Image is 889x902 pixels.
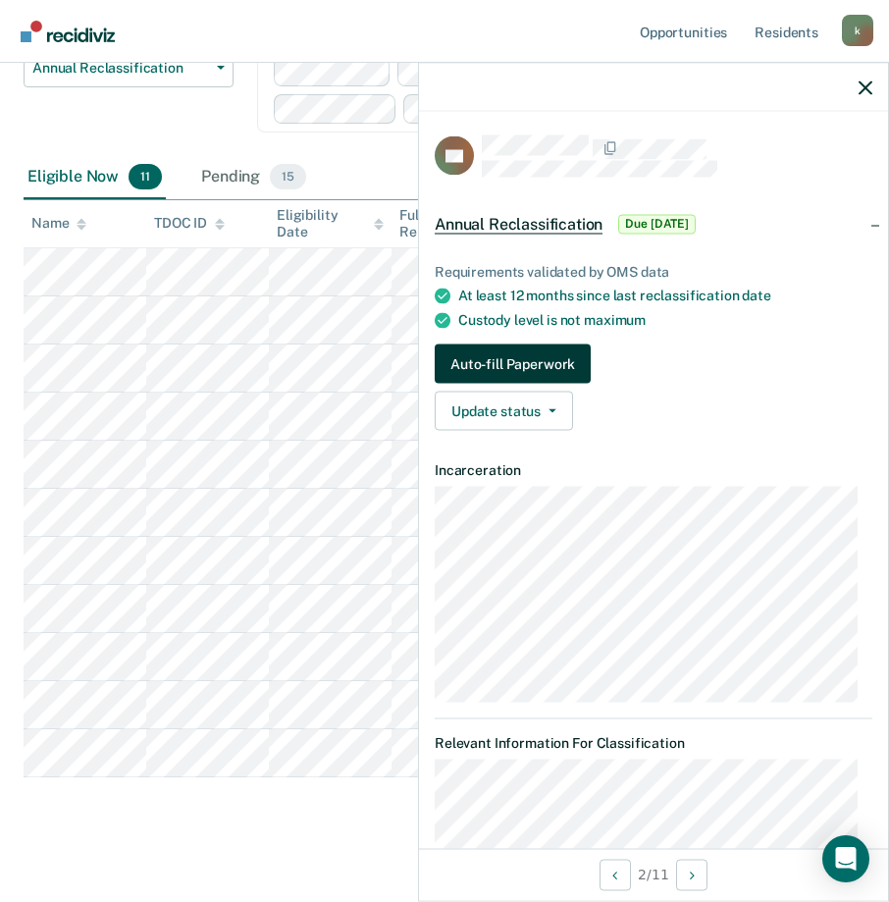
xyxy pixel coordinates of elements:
[270,164,306,189] span: 15
[618,214,696,234] span: Due [DATE]
[600,859,631,890] button: Previous Opportunity
[435,345,872,384] a: Navigate to form link
[458,312,872,329] div: Custody level is not
[21,21,115,42] img: Recidiviz
[435,462,872,479] dt: Incarceration
[435,263,872,280] div: Requirements validated by OMS data
[435,345,591,384] button: Auto-fill Paperwork
[435,214,602,234] span: Annual Reclassification
[435,735,872,752] dt: Relevant Information For Classification
[129,164,162,189] span: 11
[822,835,869,882] div: Open Intercom Messenger
[842,15,873,46] div: k
[31,215,86,232] div: Name
[399,207,506,240] div: Full-term Release Date
[584,312,646,328] span: maximum
[435,392,573,431] button: Update status
[842,15,873,46] button: Profile dropdown button
[458,288,872,304] div: At least 12 months since last reclassification
[154,215,225,232] div: TDOC ID
[197,156,310,199] div: Pending
[742,288,770,303] span: date
[419,848,888,900] div: 2 / 11
[676,859,707,890] button: Next Opportunity
[32,60,209,77] span: Annual Reclassification
[24,156,166,199] div: Eligible Now
[277,207,384,240] div: Eligibility Date
[419,192,888,255] div: Annual ReclassificationDue [DATE]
